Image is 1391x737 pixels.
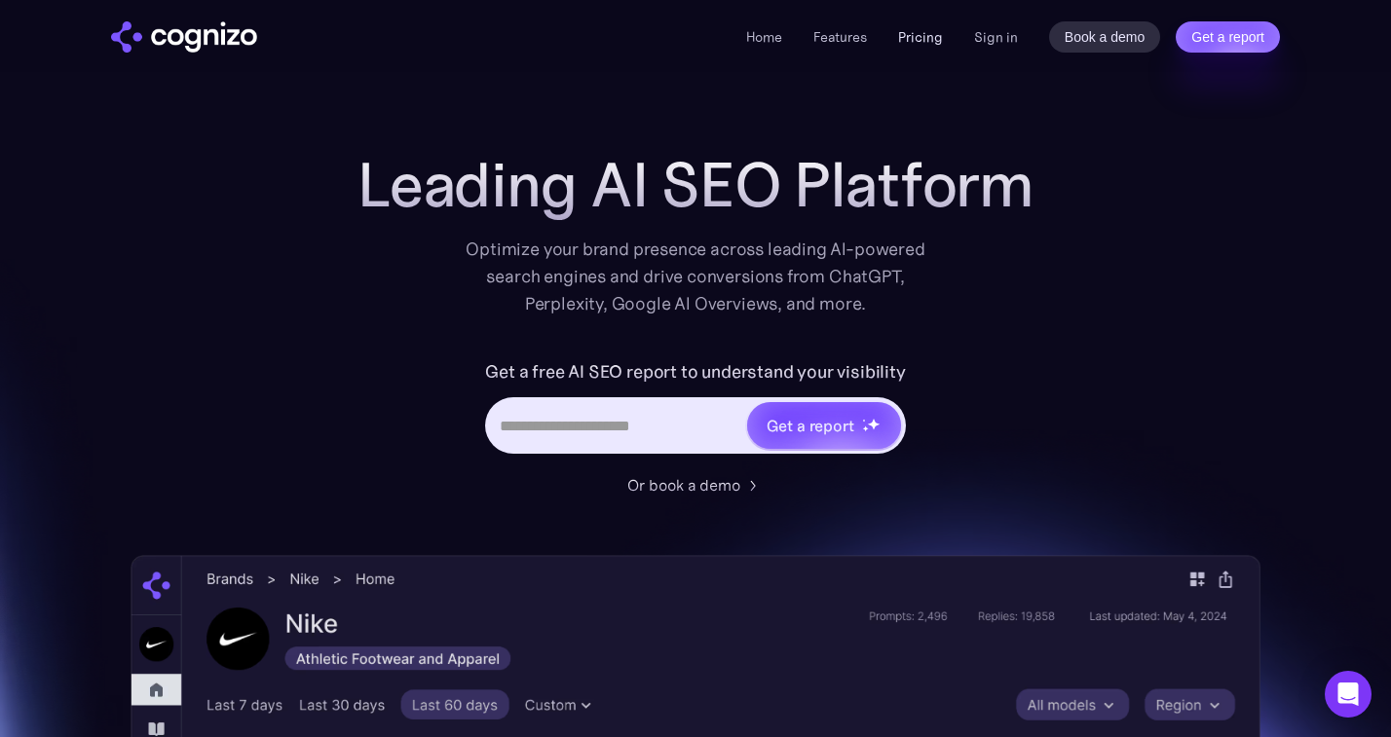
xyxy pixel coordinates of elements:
a: Sign in [974,25,1018,49]
img: star [862,425,869,432]
img: star [862,419,865,422]
div: Optimize your brand presence across leading AI-powered search engines and drive conversions from ... [456,236,935,317]
a: Or book a demo [627,473,764,497]
a: Pricing [898,28,943,46]
div: Get a report [767,414,854,437]
img: star [867,418,880,430]
a: home [111,21,257,53]
a: Home [746,28,782,46]
img: cognizo logo [111,21,257,53]
a: Get a report [1176,21,1280,53]
div: Or book a demo [627,473,740,497]
a: Get a reportstarstarstar [745,400,903,451]
h1: Leading AI SEO Platform [357,150,1034,220]
a: Book a demo [1049,21,1161,53]
div: Open Intercom Messenger [1325,671,1372,718]
label: Get a free AI SEO report to understand your visibility [485,356,905,387]
form: Hero URL Input Form [485,356,905,463]
a: Features [813,28,867,46]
